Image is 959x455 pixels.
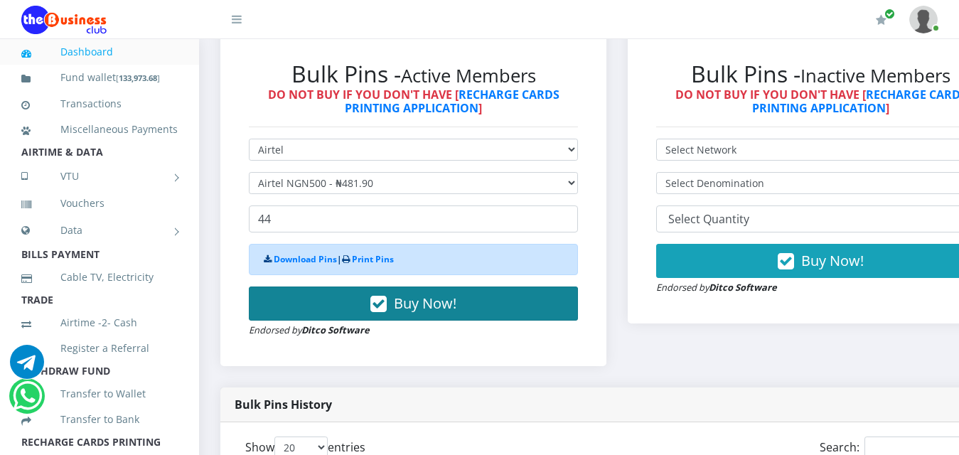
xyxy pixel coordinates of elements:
[876,14,886,26] i: Renew/Upgrade Subscription
[709,281,777,294] strong: Ditco Software
[21,36,178,68] a: Dashboard
[21,6,107,34] img: Logo
[116,73,160,83] small: [ ]
[21,213,178,248] a: Data
[401,63,536,88] small: Active Members
[884,9,895,19] span: Renew/Upgrade Subscription
[249,60,578,87] h2: Bulk Pins -
[801,251,864,270] span: Buy Now!
[235,397,332,412] strong: Bulk Pins History
[21,187,178,220] a: Vouchers
[274,253,337,265] a: Download Pins
[21,113,178,146] a: Miscellaneous Payments
[249,205,578,232] input: Enter Quantity
[800,63,950,88] small: Inactive Members
[249,323,370,336] small: Endorsed by
[268,87,559,116] strong: DO NOT BUY IF YOU DON'T HAVE [ ]
[301,323,370,336] strong: Ditco Software
[21,332,178,365] a: Register a Referral
[10,355,44,379] a: Chat for support
[13,390,42,413] a: Chat for support
[264,253,394,265] strong: |
[21,61,178,95] a: Fund wallet[133,973.68]
[249,287,578,321] button: Buy Now!
[21,403,178,436] a: Transfer to Bank
[119,73,157,83] b: 133,973.68
[21,378,178,410] a: Transfer to Wallet
[21,306,178,339] a: Airtime -2- Cash
[345,87,559,116] a: RECHARGE CARDS PRINTING APPLICATION
[21,261,178,294] a: Cable TV, Electricity
[21,159,178,194] a: VTU
[656,281,777,294] small: Endorsed by
[352,253,394,265] a: Print Pins
[21,87,178,120] a: Transactions
[394,294,456,313] span: Buy Now!
[909,6,938,33] img: User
